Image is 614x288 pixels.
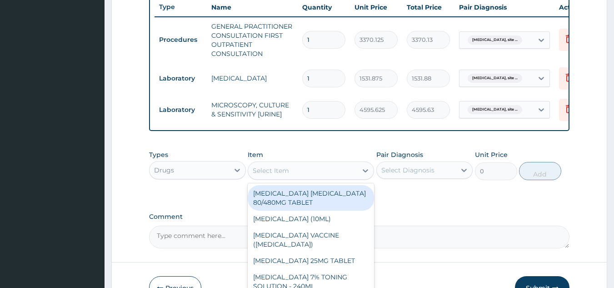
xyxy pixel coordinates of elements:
td: [MEDICAL_DATA] [207,69,298,87]
span: [MEDICAL_DATA], site ... [468,35,522,45]
div: Drugs [154,166,174,175]
td: Laboratory [155,101,207,118]
td: MICROSCOPY, CULTURE & SENSITIVITY [URINE] [207,96,298,123]
td: GENERAL PRACTITIONER CONSULTATION FIRST OUTPATIENT CONSULTATION [207,17,298,63]
label: Unit Price [475,150,508,159]
label: Comment [149,213,570,221]
span: [MEDICAL_DATA], site ... [468,105,522,114]
span: [MEDICAL_DATA], site ... [468,74,522,83]
div: [MEDICAL_DATA] [MEDICAL_DATA] 80/480MG TABLET [248,185,374,211]
td: Laboratory [155,70,207,87]
div: [MEDICAL_DATA] 25MG TABLET [248,253,374,269]
td: Procedures [155,31,207,48]
div: [MEDICAL_DATA] (10ML) [248,211,374,227]
label: Item [248,150,263,159]
label: Pair Diagnosis [376,150,423,159]
div: [MEDICAL_DATA] VACCINE ([MEDICAL_DATA]) [248,227,374,253]
div: Select Diagnosis [381,166,434,175]
button: Add [519,162,561,180]
div: Select Item [253,166,289,175]
label: Types [149,151,168,159]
